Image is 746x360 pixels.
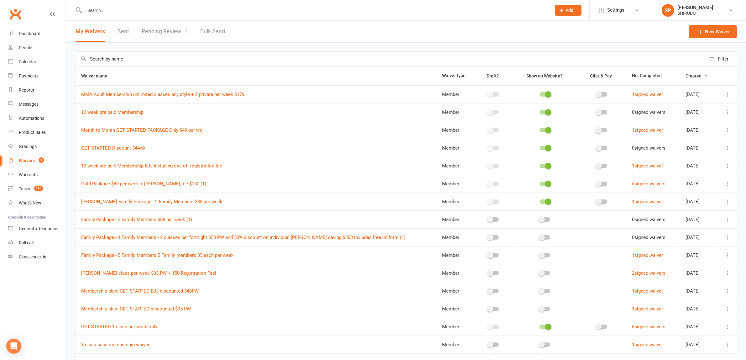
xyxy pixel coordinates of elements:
span: Waiver name [81,73,114,78]
td: Member [436,103,474,121]
a: 1signed waiver [632,342,663,347]
a: Pending Review1 [142,21,188,42]
button: Draft? [481,72,506,80]
a: Messages [8,97,66,111]
a: Month to Month GET STARTED PACKAGE Only $49 per wk [81,127,202,133]
td: [DATE] [680,264,717,282]
a: 5signed waivers [632,181,665,187]
a: [PERSON_NAME] Family Package - 2 Family Members $88 per week [81,199,222,204]
a: 2signed waivers [632,270,665,276]
a: Workouts [8,168,66,182]
td: [DATE] [680,85,717,103]
a: GET STARTED 1 class per week only [81,324,157,330]
a: Clubworx [8,6,23,22]
div: Product Sales [19,130,46,135]
a: Payments [8,69,66,83]
a: 1signed waiver [632,306,663,312]
a: Family Package - 2 Family Members $88 per week (1) [81,217,192,222]
div: People [19,45,32,50]
a: Tasks 516 [8,182,66,196]
div: Gradings [19,144,37,149]
div: What's New [19,200,41,205]
div: Dashboard [19,31,40,36]
a: Family Package - 4 Family Members - 2 classes per fortnight $50 PW and 50% discount on individual... [81,235,405,240]
div: [PERSON_NAME] [677,5,713,10]
td: [DATE] [680,139,717,157]
button: Click & Pay [585,72,619,80]
td: Member [436,282,474,300]
button: My Waivers [76,21,105,42]
a: Product Sales [8,125,66,140]
div: SP [662,4,674,17]
span: 0 signed waivers [632,235,665,240]
td: [DATE] [680,300,717,318]
td: Member [436,121,474,139]
a: Membership plan: GET STARTED BJJ discounted $40PW [81,288,199,294]
div: Roll call [19,240,34,245]
th: Waiver type [436,66,474,85]
span: Created [686,73,708,78]
span: 1 [39,157,44,163]
a: MMA Adult Membership unlimited classes any style + 2 private per week $179 [81,92,244,97]
a: Family Package - 5 Family Members 5 Family members 35 each per week [81,252,234,258]
a: Membership plan: GET STARTED discounted $35 PW [81,306,191,312]
a: 12 week pre paid Membership [81,109,143,115]
a: Calendar [8,55,66,69]
a: [PERSON_NAME] class per week $33 PW + 150 Registration Feel [81,270,216,276]
button: Show on Website? [521,72,569,80]
td: [DATE] [680,121,717,139]
span: Settings [607,3,624,17]
td: [DATE] [680,336,717,353]
td: [DATE] [680,210,717,228]
div: Workouts [19,172,38,177]
button: Add [555,5,582,16]
td: Member [436,175,474,193]
button: Filter [706,52,737,66]
td: [DATE] [680,157,717,175]
a: 1signed waiver [632,288,663,294]
a: General attendance kiosk mode [8,222,66,236]
td: Member [436,336,474,353]
span: 0 signed waivers [632,109,665,115]
button: Created [686,72,708,80]
a: Class kiosk mode [8,250,66,264]
span: 0 signed waivers [632,145,665,151]
td: Member [436,139,474,157]
td: [DATE] [680,246,717,264]
div: Calendar [19,59,36,64]
a: Automations [8,111,66,125]
a: Waivers 1 [8,154,66,168]
span: 0 signed waivers [632,217,665,222]
td: [DATE] [680,282,717,300]
span: Show on Website? [526,73,562,78]
a: 1signed waiver [632,199,663,204]
div: Class check-in [19,254,46,259]
td: Member [436,157,474,175]
a: New Waiver [689,25,737,38]
td: Member [436,318,474,336]
td: [DATE] [680,103,717,121]
div: SHIRUDO [677,10,713,16]
td: Member [436,246,474,264]
a: GET STARTED Discount $44wk [81,145,146,151]
input: Search by name [76,52,706,66]
a: 6signed waivers [632,324,665,330]
a: 1signed waiver [632,163,663,169]
td: [DATE] [680,318,717,336]
td: Member [436,193,474,210]
td: Member [436,228,474,246]
td: Member [436,85,474,103]
a: 1signed waiver [632,92,663,97]
td: [DATE] [680,193,717,210]
div: Reports [19,87,34,93]
td: [DATE] [680,228,717,246]
td: Member [436,300,474,318]
div: Automations [19,116,44,121]
span: Click & Pay [590,73,612,78]
a: 1signed waiver [632,127,663,133]
div: Payments [19,73,39,78]
td: Member [436,264,474,282]
input: Search... [83,6,547,15]
div: Filter [718,55,728,63]
div: Open Intercom Messenger [6,339,21,354]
